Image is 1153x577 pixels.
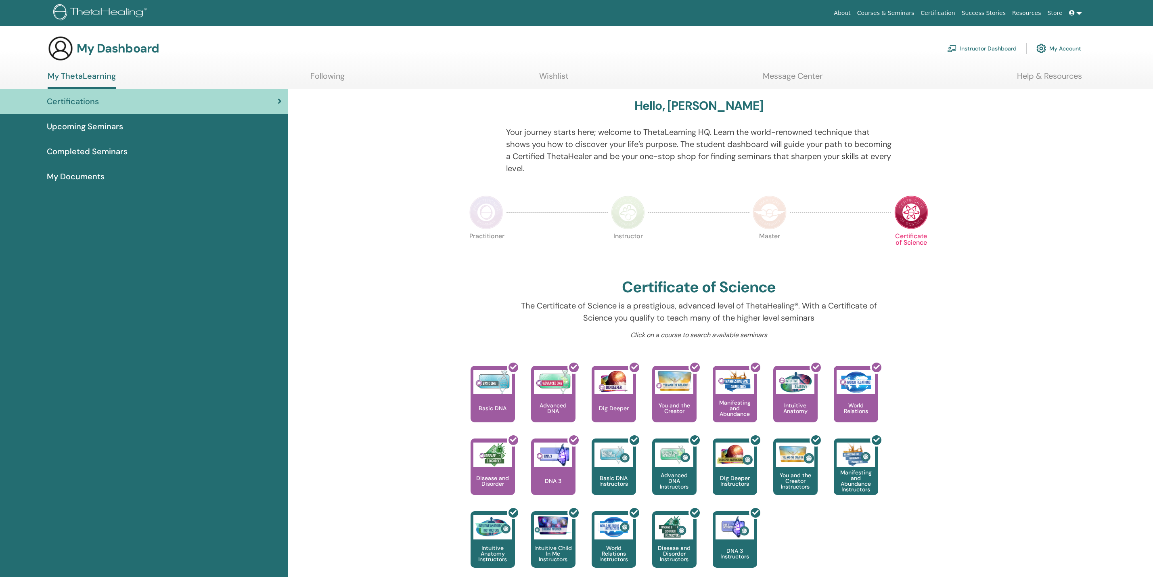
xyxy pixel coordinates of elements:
h3: My Dashboard [77,41,159,56]
img: Intuitive Child In Me Instructors [534,515,572,535]
img: cog.svg [1036,42,1046,55]
a: Success Stories [958,6,1009,21]
img: Dig Deeper Instructors [716,443,754,467]
a: Basic DNA Basic DNA [471,366,515,439]
img: Practitioner [469,195,503,229]
a: Advanced DNA Advanced DNA [531,366,575,439]
img: Manifesting and Abundance [716,370,754,394]
a: Following [310,71,345,87]
p: Instructor [611,233,645,267]
p: Dig Deeper [596,405,632,411]
img: Intuitive Anatomy [776,370,814,394]
a: Resources [1009,6,1044,21]
h3: Hello, [PERSON_NAME] [634,99,764,113]
img: You and the Creator Instructors [776,443,814,467]
p: Disease and Disorder [471,475,515,487]
p: Intuitive Anatomy [773,403,818,414]
img: DNA 3 Instructors [716,515,754,539]
a: Help & Resources [1017,71,1082,87]
a: Dig Deeper Dig Deeper [592,366,636,439]
a: Manifesting and Abundance Instructors Manifesting and Abundance Instructors [834,439,878,511]
img: Certificate of Science [894,195,928,229]
img: Manifesting and Abundance Instructors [837,443,875,467]
img: Disease and Disorder [473,443,512,467]
img: chalkboard-teacher.svg [947,45,957,52]
span: Upcoming Seminars [47,120,123,132]
a: My Account [1036,40,1081,57]
img: Advanced DNA [534,370,572,394]
img: Basic DNA Instructors [594,443,633,467]
p: Disease and Disorder Instructors [652,545,697,562]
img: Intuitive Anatomy Instructors [473,515,512,539]
a: Message Center [763,71,822,87]
a: Instructor Dashboard [947,40,1017,57]
img: Basic DNA [473,370,512,394]
a: Basic DNA Instructors Basic DNA Instructors [592,439,636,511]
a: Intuitive Anatomy Intuitive Anatomy [773,366,818,439]
a: World Relations World Relations [834,366,878,439]
img: You and the Creator [655,370,693,392]
p: You and the Creator [652,403,697,414]
img: Disease and Disorder Instructors [655,515,693,539]
span: My Documents [47,170,105,183]
img: Dig Deeper [594,370,633,394]
img: DNA 3 [534,443,572,467]
p: Certificate of Science [894,233,928,267]
a: My ThetaLearning [48,71,116,89]
p: The Certificate of Science is a prestigious, advanced level of ThetaHealing®. With a Certificate ... [506,300,891,324]
p: Intuitive Anatomy Instructors [471,545,515,562]
img: World Relations Instructors [594,515,633,539]
p: Manifesting and Abundance Instructors [834,470,878,492]
p: DNA 3 Instructors [713,548,757,559]
img: logo.png [53,4,150,22]
p: Practitioner [469,233,503,267]
p: Dig Deeper Instructors [713,475,757,487]
a: You and the Creator You and the Creator [652,366,697,439]
p: Manifesting and Abundance [713,400,757,417]
a: You and the Creator Instructors You and the Creator Instructors [773,439,818,511]
a: Dig Deeper Instructors Dig Deeper Instructors [713,439,757,511]
a: Courses & Seminars [854,6,918,21]
a: About [831,6,854,21]
img: Instructor [611,195,645,229]
a: Disease and Disorder Disease and Disorder [471,439,515,511]
img: World Relations [837,370,875,394]
p: Intuitive Child In Me Instructors [531,545,575,562]
p: Advanced DNA [531,403,575,414]
img: Master [753,195,787,229]
p: Basic DNA Instructors [592,475,636,487]
span: Completed Seminars [47,145,128,157]
p: You and the Creator Instructors [773,472,818,489]
img: generic-user-icon.jpg [48,36,73,61]
a: Manifesting and Abundance Manifesting and Abundance [713,366,757,439]
p: Your journey starts here; welcome to ThetaLearning HQ. Learn the world-renowned technique that sh... [506,126,891,174]
img: Advanced DNA Instructors [655,443,693,467]
p: Master [753,233,787,267]
h2: Certificate of Science [622,278,776,297]
a: DNA 3 DNA 3 [531,439,575,511]
p: World Relations Instructors [592,545,636,562]
a: Store [1044,6,1066,21]
span: Certifications [47,95,99,107]
a: Advanced DNA Instructors Advanced DNA Instructors [652,439,697,511]
a: Wishlist [539,71,569,87]
p: World Relations [834,403,878,414]
a: Certification [917,6,958,21]
p: Click on a course to search available seminars [506,330,891,340]
p: Advanced DNA Instructors [652,472,697,489]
